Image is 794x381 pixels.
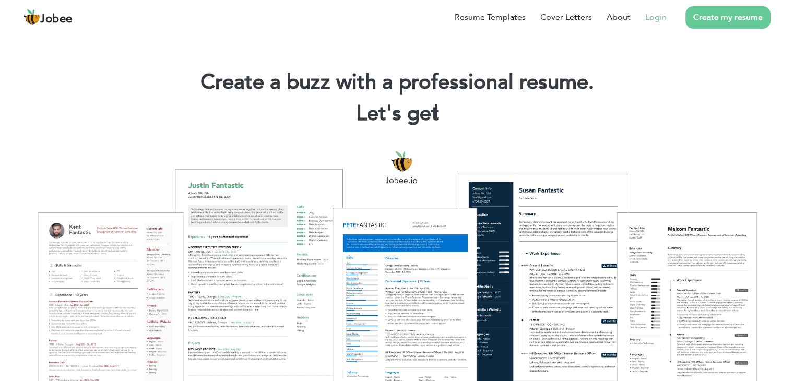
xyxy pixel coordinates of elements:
span: | [434,99,439,128]
a: About [607,11,631,23]
h2: Let's [16,100,778,127]
a: Create my resume [685,6,771,29]
a: Resume Templates [455,11,526,23]
h1: Create a buzz with a professional resume. [16,69,778,96]
span: get [407,99,439,128]
a: Cover Letters [540,11,592,23]
img: jobee.io [23,9,40,26]
a: Jobee [23,9,73,26]
a: Login [645,11,667,23]
span: Jobee [40,14,73,25]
